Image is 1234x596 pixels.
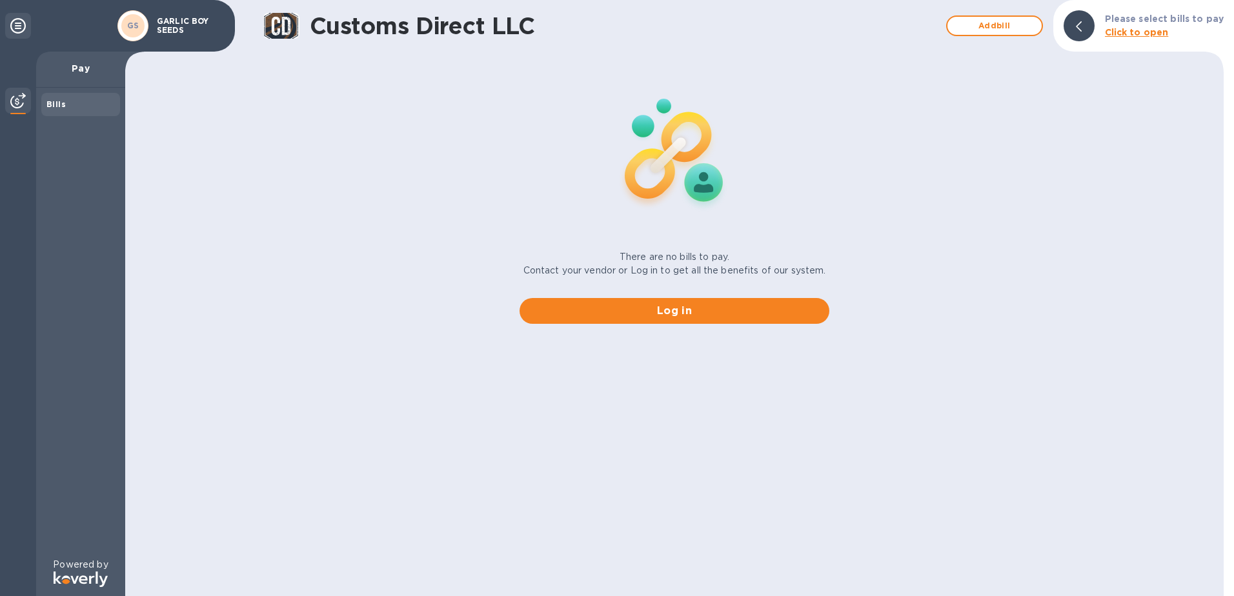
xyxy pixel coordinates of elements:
[958,18,1031,34] span: Add bill
[54,571,108,587] img: Logo
[46,62,115,75] p: Pay
[46,99,66,109] b: Bills
[310,12,940,39] h1: Customs Direct LLC
[946,15,1043,36] button: Addbill
[53,558,108,571] p: Powered by
[1105,27,1169,37] b: Click to open
[127,21,139,30] b: GS
[523,250,826,277] p: There are no bills to pay. Contact your vendor or Log in to get all the benefits of our system.
[157,17,221,35] p: GARLIC BOY SEEDS
[1105,14,1224,24] b: Please select bills to pay
[520,298,829,324] button: Log in
[530,303,819,319] span: Log in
